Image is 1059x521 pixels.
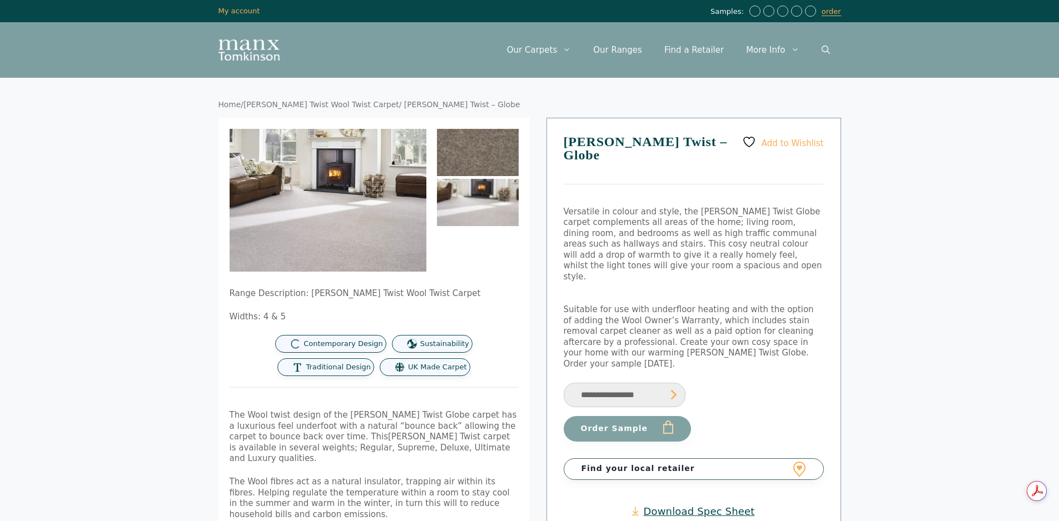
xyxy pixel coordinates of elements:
[735,33,810,67] a: More Info
[582,33,653,67] a: Our Ranges
[564,135,824,184] h1: [PERSON_NAME] Twist – Globe
[304,339,383,349] span: Contemporary Design
[230,410,519,464] p: The Wool twist design of the [PERSON_NAME] Twist Globe carpet has a luxurious feel underfoot with...
[653,33,735,67] a: Find a Retailer
[218,7,260,15] a: My account
[710,7,747,17] span: Samples:
[420,339,469,349] span: Sustainability
[822,7,841,16] a: order
[243,100,399,109] a: [PERSON_NAME] Twist Wool Twist Carpet
[230,477,519,520] p: The Wool fibres act as a natural insulator, trapping air within its fibres. Helping regulate the ...
[762,138,824,148] span: Add to Wishlist
[437,179,519,226] img: Tomkinson Twist - Globe - Image 2
[218,39,280,61] img: Manx Tomkinson
[230,432,510,463] span: [PERSON_NAME] Twist carpet is available in several weights; Regular, Supreme, Deluxe, Ultimate an...
[811,33,841,67] a: Open Search Bar
[230,288,519,299] p: Range Description: [PERSON_NAME] Twist Wool Twist Carpet
[408,363,466,372] span: UK Made Carpet
[564,416,691,442] button: Order Sample
[564,304,824,369] p: Suitable for use with underfloor heating and with the option of adding the Wool Owner’s Warranty,...
[564,207,824,283] p: Versatile in colour and style, the [PERSON_NAME] Twist Globe carpet complements all areas of the ...
[306,363,371,372] span: Traditional Design
[437,129,519,176] img: Tomkinson Twist - Globe
[742,135,823,149] a: Add to Wishlist
[632,505,754,518] a: Download Spec Sheet
[230,312,519,323] p: Widths: 4 & 5
[496,33,583,67] a: Our Carpets
[218,100,841,110] nav: Breadcrumb
[496,33,841,67] nav: Primary
[218,100,241,109] a: Home
[564,458,824,479] a: Find your local retailer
